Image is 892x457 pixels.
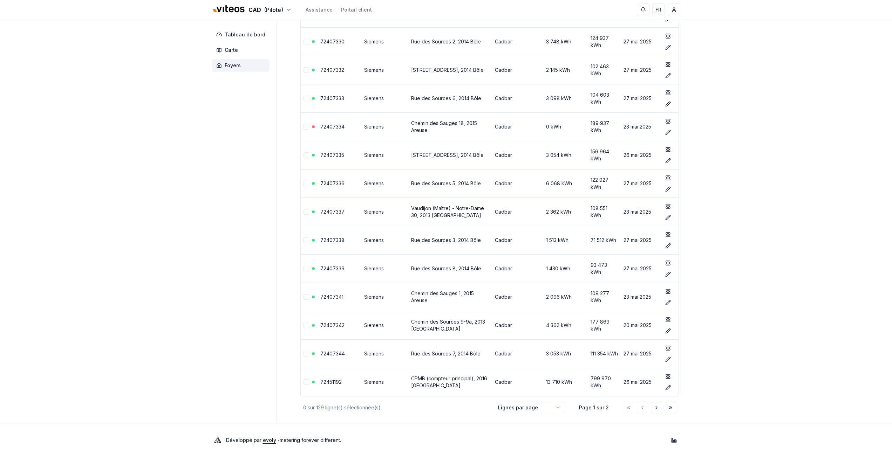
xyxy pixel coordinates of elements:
[532,152,585,159] div: 3 054 kWh
[411,152,484,158] a: [STREET_ADDRESS], 2014 Bôle
[320,294,343,300] a: 72407341
[320,237,345,243] a: 72407338
[341,6,372,13] a: Portail client
[492,84,529,112] td: Cadbar
[361,84,408,112] td: Siemens
[532,38,585,45] div: 3 748 kWh
[532,95,585,102] div: 3 098 kWh
[621,56,660,84] td: 27 mai 2025
[212,28,272,41] a: Tableau de bord
[621,311,660,339] td: 20 mai 2025
[492,27,529,56] td: Cadbar
[304,39,309,44] button: Sélectionner la ligne
[591,375,618,389] div: 799 970 kWh
[320,322,345,328] a: 72407342
[492,311,529,339] td: Cadbar
[320,39,345,44] a: 72407330
[665,402,676,413] button: Aller à la dernière page
[591,318,618,332] div: 177 869 kWh
[361,226,408,254] td: Siemens
[532,293,585,300] div: 2 096 kWh
[591,35,618,49] div: 124 937 kWh
[532,350,585,357] div: 3 053 kWh
[320,180,345,186] a: 72407336
[304,237,309,243] button: Sélectionner la ligne
[577,404,612,411] div: Page 1 sur 2
[320,209,345,215] a: 72407337
[212,1,246,18] img: Viteos - CAD Logo
[591,120,618,134] div: 189 937 kWh
[492,56,529,84] td: Cadbar
[304,379,309,385] button: Sélectionner la ligne
[361,112,408,141] td: Siemens
[361,198,408,226] td: Siemens
[411,265,481,271] a: Rue des Sources 8, 2014 Bôle
[361,368,408,396] td: Siemens
[492,368,529,396] td: Cadbar
[411,375,487,388] a: CPMB (compteur principal), 2016 [GEOGRAPHIC_DATA]
[226,435,341,445] p: Développé par - metering forever different .
[304,294,309,300] button: Sélectionner la ligne
[304,323,309,328] button: Sélectionner la ligne
[212,59,272,72] a: Foyers
[361,56,408,84] td: Siemens
[492,141,529,169] td: Cadbar
[212,435,223,446] img: Evoly Logo
[532,123,585,130] div: 0 kWh
[591,63,618,77] div: 102 463 kWh
[532,379,585,386] div: 13 710 kWh
[532,67,585,74] div: 2 145 kWh
[411,120,477,133] a: Chemin des Sauges 18, 2015 Areuse
[621,283,660,311] td: 23 mai 2025
[591,205,618,219] div: 108 551 kWh
[621,27,660,56] td: 27 mai 2025
[621,368,660,396] td: 26 mai 2025
[621,141,660,169] td: 26 mai 2025
[320,95,344,101] a: 72407333
[591,350,618,357] div: 111 354 kWh
[591,91,618,105] div: 104 603 kWh
[498,404,538,411] p: Lignes par page
[304,152,309,158] button: Sélectionner la ligne
[532,180,585,187] div: 6 068 kWh
[621,112,660,141] td: 23 mai 2025
[248,6,261,14] span: CAD
[361,141,408,169] td: Siemens
[591,176,618,191] div: 122 927 kWh
[225,62,241,69] span: Foyers
[212,2,292,18] button: CAD(Pilote)
[492,226,529,254] td: Cadbar
[532,265,585,272] div: 1 430 kWh
[320,351,345,356] a: 72407344
[304,209,309,215] button: Sélectionner la ligne
[320,67,344,73] a: 72407332
[492,198,529,226] td: Cadbar
[263,437,276,443] a: evoly
[651,402,662,413] button: Aller à la page suivante
[652,4,665,16] button: FR
[304,181,309,186] button: Sélectionner la ligne
[225,31,265,38] span: Tableau de bord
[621,339,660,368] td: 27 mai 2025
[411,290,474,303] a: Chemin des Sauges 1, 2015 Areuse
[655,6,661,13] span: FR
[411,351,481,356] a: Rue des Sources 7, 2014 Bôle
[320,379,342,385] a: 72451192
[492,169,529,198] td: Cadbar
[621,198,660,226] td: 23 mai 2025
[591,148,618,162] div: 156 964 kWh
[532,322,585,329] div: 4 362 kWh
[492,112,529,141] td: Cadbar
[411,319,485,332] a: Chemin des Sources 9-9a, 2013 [GEOGRAPHIC_DATA]
[225,47,238,54] span: Carte
[306,6,333,13] a: Assistance
[621,84,660,112] td: 27 mai 2025
[361,169,408,198] td: Siemens
[320,265,345,271] a: 72407339
[304,351,309,356] button: Sélectionner la ligne
[411,95,481,101] a: Rue des Sources 6, 2014 Bôle
[304,266,309,271] button: Sélectionner la ligne
[361,283,408,311] td: Siemens
[621,226,660,254] td: 27 mai 2025
[411,67,484,73] a: [STREET_ADDRESS], 2014 Bôle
